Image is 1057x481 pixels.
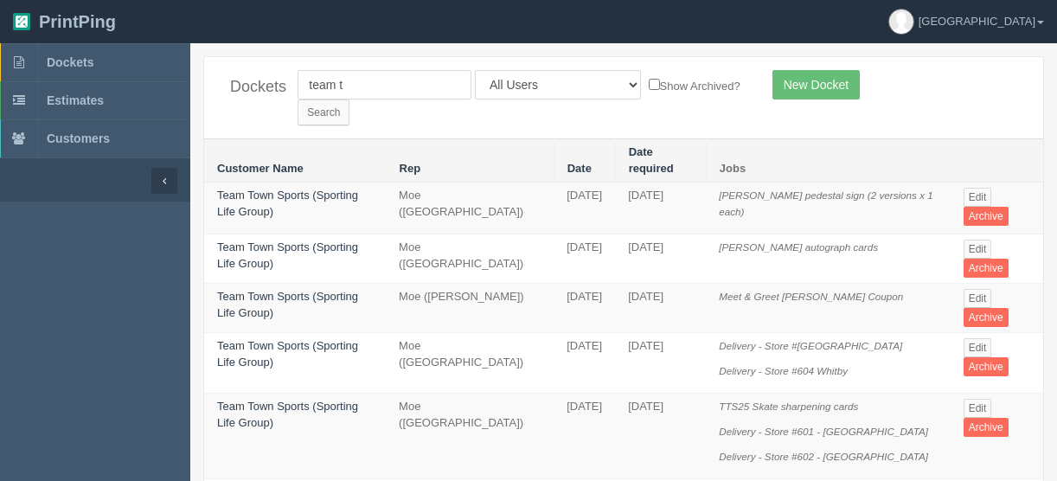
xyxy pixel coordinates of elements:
i: TTS25 Skate sharpening cards [719,401,858,412]
a: Archive [964,418,1009,437]
td: [DATE] [554,284,615,333]
a: Edit [964,240,992,259]
a: Archive [964,207,1009,226]
a: Archive [964,308,1009,327]
td: Moe ([GEOGRAPHIC_DATA]) [386,183,554,234]
input: Search [298,99,349,125]
a: Rep [400,162,421,175]
td: Moe ([PERSON_NAME]) [386,284,554,333]
img: logo-3e63b451c926e2ac314895c53de4908e5d424f24456219fb08d385ab2e579770.png [13,13,30,30]
td: [DATE] [615,394,706,479]
span: Customers [47,131,110,145]
a: New Docket [772,70,860,99]
i: [PERSON_NAME] pedestal sign (2 versions x 1 each) [719,189,933,217]
td: [DATE] [554,234,615,284]
td: [DATE] [554,333,615,394]
a: Archive [964,259,1009,278]
td: [DATE] [615,333,706,394]
img: avatar_default-7531ab5dedf162e01f1e0bb0964e6a185e93c5c22dfe317fb01d7f8cd2b1632c.jpg [889,10,913,34]
a: Date [567,162,592,175]
i: Meet & Greet [PERSON_NAME] Coupon [719,291,903,302]
a: Team Town Sports (Sporting Life Group) [217,290,358,319]
td: Moe ([GEOGRAPHIC_DATA]) [386,234,554,284]
i: Delivery - Store #[GEOGRAPHIC_DATA] [719,340,902,351]
td: Moe ([GEOGRAPHIC_DATA]) [386,394,554,479]
td: [DATE] [615,284,706,333]
span: Estimates [47,93,104,107]
i: [PERSON_NAME] autograph cards [719,241,878,253]
a: Edit [964,188,992,207]
a: Date required [629,145,674,175]
input: Customer Name [298,70,471,99]
td: [DATE] [615,234,706,284]
a: Team Town Sports (Sporting Life Group) [217,339,358,369]
a: Edit [964,338,992,357]
td: [DATE] [615,183,706,234]
td: Moe ([GEOGRAPHIC_DATA]) [386,333,554,394]
a: Team Town Sports (Sporting Life Group) [217,400,358,429]
i: Delivery - Store #604 Whitby [719,365,848,376]
label: Show Archived? [649,75,740,95]
a: Edit [964,399,992,418]
a: Team Town Sports (Sporting Life Group) [217,240,358,270]
i: Delivery - Store #602 - [GEOGRAPHIC_DATA] [719,451,928,462]
th: Jobs [706,139,950,183]
input: Show Archived? [649,79,660,90]
span: Dockets [47,55,93,69]
td: [DATE] [554,394,615,479]
a: Customer Name [217,162,304,175]
a: Team Town Sports (Sporting Life Group) [217,189,358,218]
h4: Dockets [230,79,272,96]
a: Archive [964,357,1009,376]
td: [DATE] [554,183,615,234]
a: Edit [964,289,992,308]
i: Delivery - Store #601 - [GEOGRAPHIC_DATA] [719,426,928,437]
